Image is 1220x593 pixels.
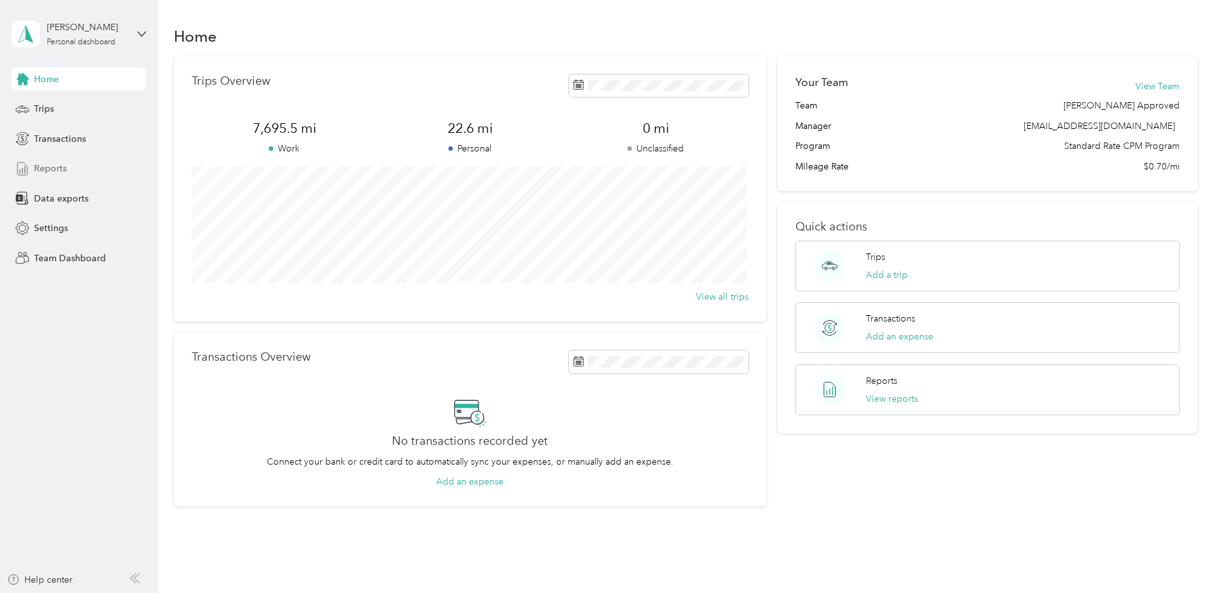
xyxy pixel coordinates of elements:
[1024,121,1175,132] span: [EMAIL_ADDRESS][DOMAIN_NAME]
[174,30,217,43] h1: Home
[795,99,817,112] span: Team
[34,102,54,116] span: Trips
[1064,139,1180,153] span: Standard Rate CPM Program
[392,434,548,448] h2: No transactions recorded yet
[47,21,127,34] div: [PERSON_NAME]
[795,220,1180,234] p: Quick actions
[795,74,848,90] h2: Your Team
[34,221,68,235] span: Settings
[1144,160,1180,173] span: $0.70/mi
[795,119,831,133] span: Manager
[192,119,377,137] span: 7,695.5 mi
[866,268,908,282] button: Add a trip
[866,250,885,264] p: Trips
[1063,99,1180,112] span: [PERSON_NAME] Approved
[795,139,830,153] span: Program
[34,73,59,86] span: Home
[696,290,749,304] button: View all trips
[563,142,749,155] p: Unclassified
[866,374,897,388] p: Reports
[377,119,563,137] span: 22.6 mi
[377,142,563,155] p: Personal
[34,162,67,175] span: Reports
[34,192,89,205] span: Data exports
[866,330,933,343] button: Add an expense
[192,350,310,364] p: Transactions Overview
[267,455,674,468] p: Connect your bank or credit card to automatically sync your expenses, or manually add an expense.
[866,312,915,325] p: Transactions
[7,573,72,587] button: Help center
[1135,80,1180,93] button: View Team
[436,475,504,488] button: Add an expense
[47,39,115,46] div: Personal dashboard
[192,142,377,155] p: Work
[192,74,270,88] p: Trips Overview
[1148,521,1220,593] iframe: Everlance-gr Chat Button Frame
[34,252,106,265] span: Team Dashboard
[795,160,849,173] span: Mileage Rate
[34,132,86,146] span: Transactions
[866,392,918,406] button: View reports
[563,119,749,137] span: 0 mi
